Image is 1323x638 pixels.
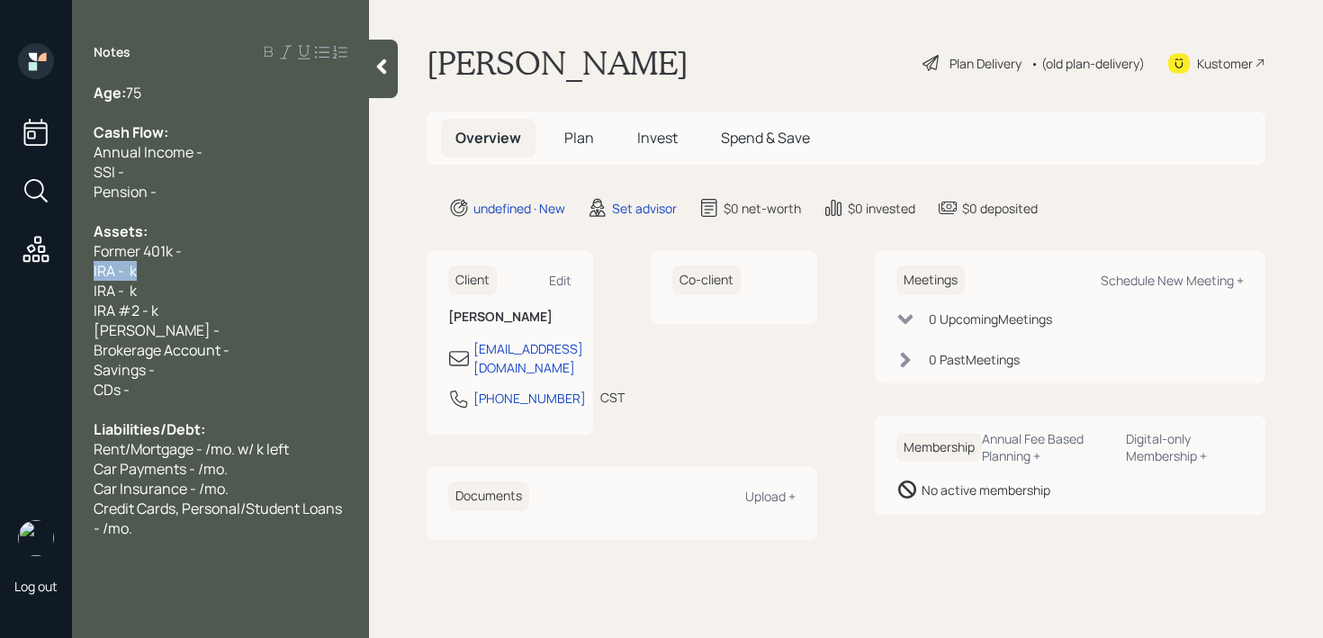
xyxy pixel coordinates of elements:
[1126,430,1244,464] div: Digital-only Membership +
[14,578,58,595] div: Log out
[94,380,130,400] span: CDs -
[600,388,625,407] div: CST
[94,479,229,499] span: Car Insurance - /mo.
[929,310,1052,328] div: 0 Upcoming Meeting s
[94,83,126,103] span: Age:
[94,241,182,261] span: Former 401k -
[94,182,157,202] span: Pension -
[94,142,202,162] span: Annual Income -
[896,265,965,295] h6: Meetings
[94,122,168,142] span: Cash Flow:
[94,43,130,61] label: Notes
[94,221,148,241] span: Assets:
[94,499,345,538] span: Credit Cards, Personal/Student Loans - /mo.
[896,433,982,463] h6: Membership
[745,488,796,505] div: Upload +
[949,54,1021,73] div: Plan Delivery
[724,199,801,218] div: $0 net-worth
[448,310,571,325] h6: [PERSON_NAME]
[94,261,137,281] span: IRA - k
[448,265,497,295] h6: Client
[962,199,1038,218] div: $0 deposited
[94,162,124,182] span: SSI -
[1101,272,1244,289] div: Schedule New Meeting +
[564,128,594,148] span: Plan
[848,199,915,218] div: $0 invested
[929,350,1020,369] div: 0 Past Meeting s
[1030,54,1145,73] div: • (old plan-delivery)
[94,419,205,439] span: Liabilities/Debt:
[94,439,289,459] span: Rent/Mortgage - /mo. w/ k left
[473,199,565,218] div: undefined · New
[455,128,521,148] span: Overview
[94,301,158,320] span: IRA #2 - k
[672,265,741,295] h6: Co-client
[427,43,688,83] h1: [PERSON_NAME]
[94,360,155,380] span: Savings -
[549,272,571,289] div: Edit
[448,481,529,511] h6: Documents
[94,320,220,340] span: [PERSON_NAME] -
[982,430,1111,464] div: Annual Fee Based Planning +
[1197,54,1253,73] div: Kustomer
[473,339,583,377] div: [EMAIL_ADDRESS][DOMAIN_NAME]
[94,459,228,479] span: Car Payments - /mo.
[721,128,810,148] span: Spend & Save
[922,481,1050,499] div: No active membership
[126,83,141,103] span: 75
[94,281,137,301] span: IRA - k
[473,389,586,408] div: [PHONE_NUMBER]
[94,340,229,360] span: Brokerage Account -
[612,199,677,218] div: Set advisor
[18,520,54,556] img: retirable_logo.png
[637,128,678,148] span: Invest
